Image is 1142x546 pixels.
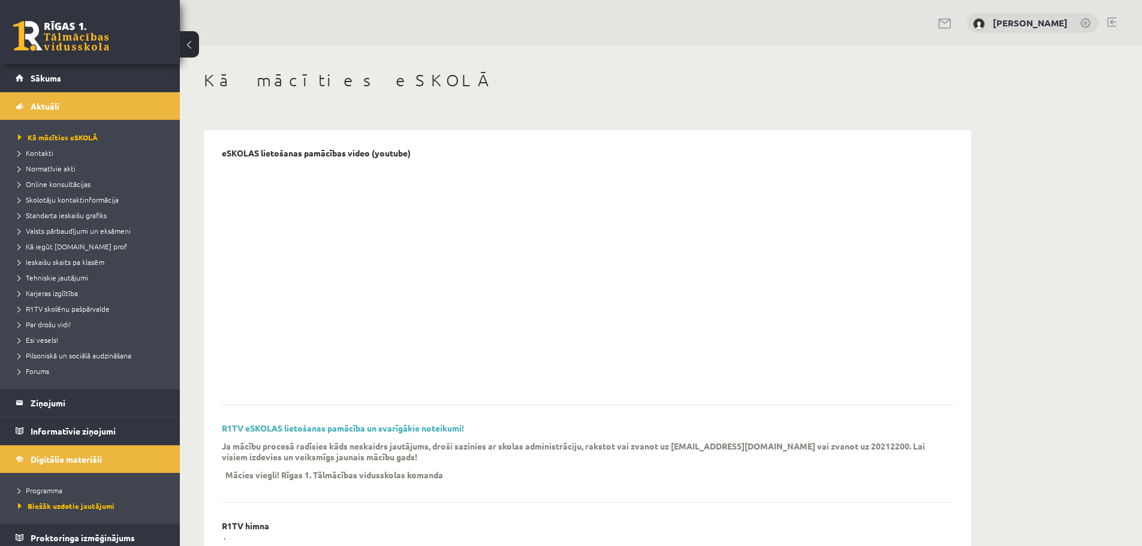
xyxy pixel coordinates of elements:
a: Rīgas 1. Tālmācības vidusskola [13,21,109,51]
a: Skolotāju kontaktinformācija [18,194,168,205]
a: Par drošu vidi! [18,319,168,330]
a: Programma [18,485,168,496]
a: Aktuāli [16,92,165,120]
span: Online konsultācijas [18,179,91,189]
a: Normatīvie akti [18,163,168,174]
span: Ieskaišu skaits pa klasēm [18,257,104,267]
p: Ja mācību procesā radīsies kāds neskaidrs jautājums, droši sazinies ar skolas administrāciju, rak... [222,441,935,462]
legend: Informatīvie ziņojumi [31,417,165,445]
span: Skolotāju kontaktinformācija [18,195,119,204]
span: Kā iegūt [DOMAIN_NAME] prof [18,242,127,251]
p: R1TV himna [222,521,269,531]
span: Kā mācīties eSKOLĀ [18,132,98,142]
a: R1TV eSKOLAS lietošanas pamācība un svarīgākie noteikumi! [222,423,464,433]
p: eSKOLAS lietošanas pamācības video (youtube) [222,148,411,158]
span: Digitālie materiāli [31,454,102,464]
span: Proktoringa izmēģinājums [31,532,135,543]
a: R1TV skolēnu pašpārvalde [18,303,168,314]
span: Kontakti [18,148,53,158]
p: Rīgas 1. Tālmācības vidusskolas komanda [281,469,443,480]
span: Esi vesels! [18,335,58,345]
a: Esi vesels! [18,334,168,345]
a: Online konsultācijas [18,179,168,189]
span: Programma [18,485,62,495]
a: Sākums [16,64,165,92]
img: Maija Petruse [973,18,985,30]
a: Kā iegūt [DOMAIN_NAME] prof [18,241,168,252]
span: Normatīvie akti [18,164,76,173]
span: Karjeras izglītība [18,288,78,298]
a: Tehniskie jautājumi [18,272,168,283]
a: Forums [18,366,168,376]
span: Forums [18,366,49,376]
a: [PERSON_NAME] [993,17,1068,29]
a: Valsts pārbaudījumi un eksāmeni [18,225,168,236]
a: Digitālie materiāli [16,445,165,473]
span: R1TV skolēnu pašpārvalde [18,304,110,313]
a: Standarta ieskaišu grafiks [18,210,168,221]
span: Aktuāli [31,101,59,111]
span: Sākums [31,73,61,83]
a: Ieskaišu skaits pa klasēm [18,257,168,267]
a: Informatīvie ziņojumi [16,417,165,445]
a: Biežāk uzdotie jautājumi [18,500,168,511]
span: Biežāk uzdotie jautājumi [18,501,114,511]
a: Kā mācīties eSKOLĀ [18,132,168,143]
a: Ziņojumi [16,389,165,417]
a: Pilsoniskā un sociālā audzināšana [18,350,168,361]
legend: Ziņojumi [31,389,165,417]
a: Kontakti [18,147,168,158]
h1: Kā mācīties eSKOLĀ [204,70,971,91]
span: Pilsoniskā un sociālā audzināšana [18,351,131,360]
span: Tehniskie jautājumi [18,273,88,282]
span: Par drošu vidi! [18,319,71,329]
span: Valsts pārbaudījumi un eksāmeni [18,226,131,236]
p: Mācies viegli! [225,469,279,480]
a: Karjeras izglītība [18,288,168,298]
span: Standarta ieskaišu grafiks [18,210,107,220]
